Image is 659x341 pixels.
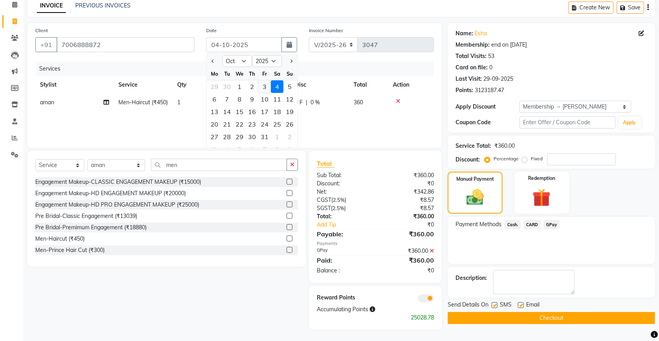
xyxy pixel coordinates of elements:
div: Engagement Makeup-HD PRO ENGAGEMENT MAKEUP (₹25000) [35,201,199,209]
div: Tuesday, October 7, 2025 [221,93,233,105]
button: Checkout [448,312,655,324]
label: Redemption [528,175,555,182]
div: 7 [258,143,271,156]
button: Apply [619,117,641,129]
div: 7 [221,93,233,105]
span: aman [40,99,54,106]
div: 53 [488,52,494,60]
div: 8 [271,143,283,156]
input: Search by Name/Mobile/Email/Code [56,37,194,52]
div: Points: [456,86,473,94]
div: ( ) [311,196,376,204]
div: Apply Discount [456,103,519,111]
div: 23 [246,118,258,131]
div: 6 [246,143,258,156]
th: Service [114,76,172,94]
div: 2 [246,80,258,93]
span: Payment Methods [456,220,501,229]
div: Friday, October 24, 2025 [258,118,271,131]
input: Search or Scan [151,159,287,171]
div: Payable: [311,229,376,239]
span: CGST [317,196,331,203]
button: +91 [35,37,57,52]
div: ₹342.86 [376,188,440,196]
div: Thursday, October 2, 2025 [246,80,258,93]
span: SGST [317,205,331,212]
div: 15 [233,105,246,118]
a: PREVIOUS INVOICES [75,2,131,9]
div: Friday, October 3, 2025 [258,80,271,93]
div: Tuesday, September 30, 2025 [221,80,233,93]
th: Total [349,76,388,94]
div: 25028.78 [311,314,440,322]
div: Monday, October 20, 2025 [208,118,221,131]
div: Mo [208,67,221,80]
span: 0 F [295,98,303,107]
div: 1 [271,131,283,143]
select: Select year [252,55,282,67]
div: 8 [233,93,246,105]
label: Date [206,27,217,34]
th: Qty [172,76,212,94]
span: 2.5% [333,197,345,203]
div: Saturday, October 25, 2025 [271,118,283,131]
div: Saturday, November 8, 2025 [271,143,283,156]
div: 24 [258,118,271,131]
div: Men-Prince Hair Cut (₹300) [35,246,105,254]
div: Saturday, November 1, 2025 [271,131,283,143]
div: 26 [283,118,296,131]
span: Email [526,301,539,310]
div: Net: [311,188,376,196]
div: 11 [271,93,283,105]
div: 4 [221,143,233,156]
button: Create New [568,2,614,14]
span: 0 % [310,98,320,107]
label: Percentage [494,155,519,162]
div: Description: [456,274,487,282]
div: ₹360.00 [376,256,440,265]
div: Saturday, October 4, 2025 [271,80,283,93]
div: Last Visit: [456,75,482,83]
div: Tuesday, October 14, 2025 [221,105,233,118]
div: Friday, October 17, 2025 [258,105,271,118]
select: Select month [222,55,252,67]
div: 25 [271,118,283,131]
div: Saturday, October 18, 2025 [271,105,283,118]
div: Tuesday, October 21, 2025 [221,118,233,131]
div: Wednesday, October 1, 2025 [233,80,246,93]
div: Sa [271,67,283,80]
div: 10 [258,93,271,105]
div: Wednesday, October 15, 2025 [233,105,246,118]
div: Name: [456,29,473,38]
div: Services [36,62,440,76]
div: ₹360.00 [376,229,440,239]
div: 28 [221,131,233,143]
div: Discount: [456,156,480,164]
span: Cash. [505,220,521,229]
a: Esha [475,29,487,38]
div: Men-Haircut (₹450) [35,235,85,243]
span: GPay [544,220,560,229]
div: GPay [311,247,376,255]
div: 1 [233,80,246,93]
img: _gift.svg [527,187,556,209]
span: Total [317,160,335,168]
div: Balance : [311,267,376,275]
div: Total Visits: [456,52,487,60]
a: Add Tip [311,221,386,229]
div: Engagement Makeup-HD ENGAGEMENT MAKEUP (₹20000) [35,189,186,198]
div: 21 [221,118,233,131]
span: Send Details On [448,301,488,310]
div: 9 [246,93,258,105]
div: Thursday, October 16, 2025 [246,105,258,118]
div: Membership: [456,41,490,49]
div: ₹8.57 [376,204,440,212]
div: Sunday, November 2, 2025 [283,131,296,143]
div: ( ) [311,204,376,212]
div: Monday, October 13, 2025 [208,105,221,118]
div: 29-09-2025 [483,75,513,83]
label: Fixed [531,155,543,162]
button: Previous month [210,55,216,67]
div: Thursday, October 30, 2025 [246,131,258,143]
div: 18 [271,105,283,118]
